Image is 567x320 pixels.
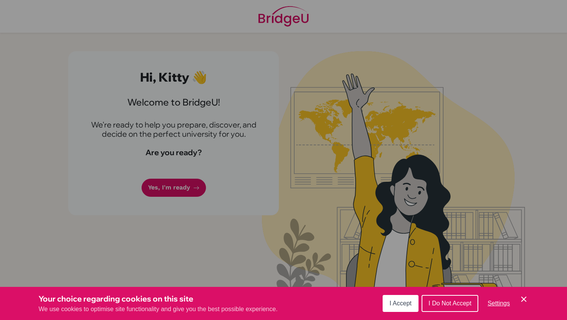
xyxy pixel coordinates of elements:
[39,305,278,314] p: We use cookies to optimise site functionality and give you the best possible experience.
[481,296,516,311] button: Settings
[390,300,412,307] span: I Accept
[383,295,418,312] button: I Accept
[429,300,471,307] span: I Do Not Accept
[422,295,478,312] button: I Do Not Accept
[39,293,278,305] h3: Your choice regarding cookies on this site
[519,295,528,304] button: Save and close
[488,300,510,307] span: Settings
